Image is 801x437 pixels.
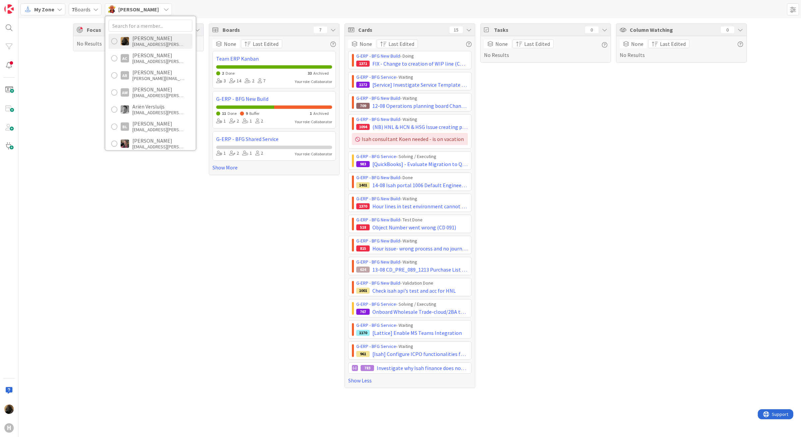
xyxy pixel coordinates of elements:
span: None [360,40,372,48]
div: [EMAIL_ADDRESS][PERSON_NAME][DOMAIN_NAME] [132,110,186,116]
span: [QuickBooks] - Evaluate Migration to QuickBooks Online (SaaS) [372,160,468,168]
div: [PERSON_NAME] [132,69,186,75]
div: 1170 [356,330,370,336]
div: [PERSON_NAME] [132,52,186,58]
a: G-ERP - BFG New Build [356,53,400,59]
div: 767 [356,309,370,315]
span: None [495,40,508,48]
a: G-ERP - BFG New Build [356,217,400,223]
span: Boards [223,26,310,34]
div: › Waiting [356,322,468,329]
div: › Doing [356,53,468,60]
div: 1001 [356,288,370,294]
div: 624 [356,267,370,273]
div: 783 [361,365,374,371]
div: 0 [585,26,599,33]
div: › Test Done [356,216,468,223]
span: (NB) HNL & HCN & HSG Issue creating purchase requirements due to missing (default) company setup ... [372,123,468,131]
div: AR [121,71,129,79]
div: 1370 [356,203,370,209]
span: 1 [310,111,312,116]
div: 1172 [356,82,370,88]
a: G-ERP - BFG New Build [356,174,400,180]
a: G-ERP - BFG Shared Service [216,135,332,143]
span: None [224,40,236,48]
div: [EMAIL_ADDRESS][PERSON_NAME][DOMAIN_NAME] [132,41,186,47]
span: Buffer [249,111,259,116]
div: 7 [258,77,265,85]
div: [PERSON_NAME] [132,35,186,41]
div: 7 [314,26,327,33]
div: › Done [356,174,468,181]
span: Focus [87,26,173,34]
a: Show Less [348,376,472,384]
span: Last Edited [524,40,550,48]
div: 1371 [356,61,370,67]
span: [PERSON_NAME] [118,5,159,13]
div: 1 [242,118,252,125]
span: Onboard Wholesale Trade-cloud/2BA to local ERP team [372,308,468,316]
div: 2 [229,150,239,157]
div: 1 [216,150,226,157]
span: Cards [358,26,446,34]
div: 1 [242,150,252,157]
b: 7 [72,6,74,13]
div: 983 [356,161,370,167]
span: Column Watching [630,26,718,34]
div: 0 [721,26,734,33]
div: 518 [356,224,370,230]
a: G-ERP - BFG Service [356,343,396,349]
div: 14 [229,77,241,85]
div: › Waiting [356,237,468,244]
span: Archived [313,111,329,116]
div: › Solving / Executing [356,153,468,160]
div: [EMAIL_ADDRESS][PERSON_NAME][DOMAIN_NAME] [132,92,186,98]
span: [Service] Investigate Service Template Generation Tool [372,81,468,89]
a: Show More [212,163,336,171]
span: 13-08 CD_PRE_089_1213 Purchase List - My line [372,266,468,274]
span: 14-08 Isah portal 1006 Default Engineering item set at phantom line [372,181,468,189]
img: Visit kanbanzone.com [4,4,14,14]
span: Last Edited [388,40,414,48]
div: Your role: Collaborator [295,79,332,85]
span: Investigate why Isah finance does not work in W11 [PERSON_NAME] environment [377,364,468,372]
span: Hour lines in test environment cannot be processed [372,202,468,210]
img: LC [108,5,116,13]
a: G-ERP - BFG Service [356,74,396,80]
div: 961 [356,351,370,357]
a: G-ERP - BFG New Build [356,196,400,202]
div: [PERSON_NAME] [132,138,186,144]
span: Done [226,71,235,76]
div: 709 [356,103,370,109]
div: 15 [449,26,463,33]
div: [EMAIL_ADDRESS][PERSON_NAME][DOMAIN_NAME] [132,144,186,150]
span: 12-08 Operations planning board Changing operations to external via Multiselect CD_011_HUISCH_Int... [372,102,468,110]
span: Hour issue- wrong process and no journal entries (CD_046) [372,244,468,252]
div: › Waiting [356,259,468,266]
a: G-ERP - BFG Service [356,322,396,328]
span: Last Edited [253,40,279,48]
div: [PERSON_NAME] [132,86,186,92]
div: › Waiting [356,343,468,350]
img: ND [4,405,14,414]
div: [EMAIL_ADDRESS][PERSON_NAME][DOMAIN_NAME] [132,127,186,133]
input: Search for a member... [109,19,192,31]
div: 1401 [356,182,370,188]
div: [PERSON_NAME] [132,121,186,127]
a: Team ERP Kanban [216,55,332,63]
div: 2 [255,150,263,157]
span: Support [14,1,30,9]
div: AW [121,88,129,96]
div: 815 [356,245,370,251]
span: Tasks [494,26,582,34]
span: Archived [313,71,329,76]
div: [PERSON_NAME][EMAIL_ADDRESS][PERSON_NAME][PERSON_NAME][DOMAIN_NAME] [132,75,186,81]
button: Last Edited [377,40,418,48]
span: 2 [222,71,224,76]
div: 1094 [356,124,370,130]
div: 1 [216,118,226,125]
div: [EMAIL_ADDRESS][PERSON_NAME][DOMAIN_NAME] [132,58,186,64]
img: AV [121,105,129,114]
div: › Solving / Executing [356,301,468,308]
div: › Validation Done [356,280,468,287]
